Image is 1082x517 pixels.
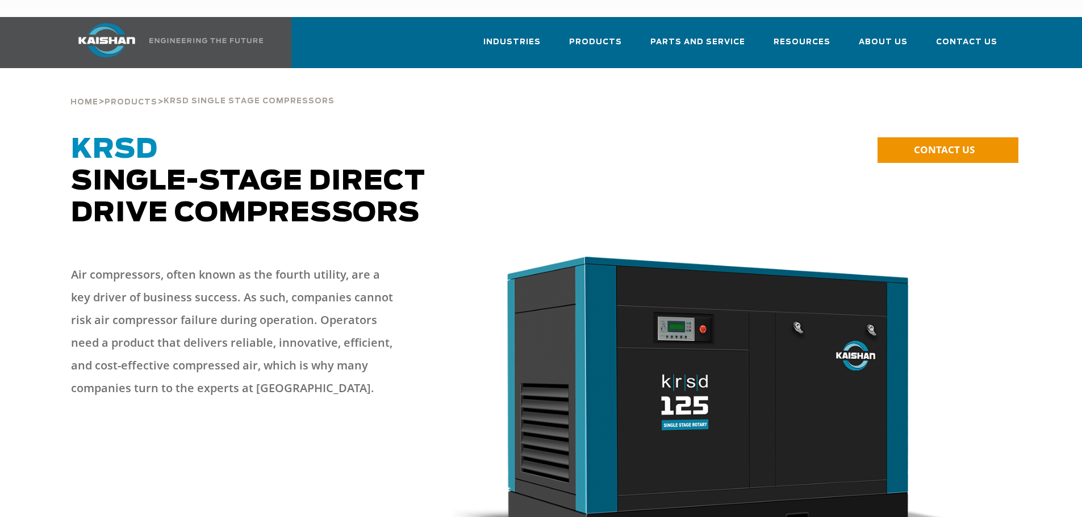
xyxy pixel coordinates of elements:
span: Parts and Service [650,36,745,49]
span: KRSD [71,136,158,163]
a: CONTACT US [878,137,1018,163]
span: About Us [859,36,908,49]
span: Products [569,36,622,49]
img: kaishan logo [64,23,149,57]
span: Products [105,99,157,106]
span: Industries [483,36,541,49]
a: Products [105,96,157,107]
p: Air compressors, often known as the fourth utility, are a key driver of business success. As such... [71,263,400,400]
span: Contact Us [936,36,997,49]
span: Resources [774,36,830,49]
a: Kaishan USA [64,17,265,68]
a: Resources [774,27,830,66]
span: Single-Stage Direct Drive Compressors [71,136,425,227]
img: Engineering the future [149,38,263,43]
a: Home [70,96,98,107]
a: About Us [859,27,908,66]
a: Parts and Service [650,27,745,66]
a: Contact Us [936,27,997,66]
span: krsd single stage compressors [164,98,335,105]
a: Products [569,27,622,66]
span: CONTACT US [914,143,975,156]
a: Industries [483,27,541,66]
span: Home [70,99,98,106]
div: > > [70,68,335,111]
